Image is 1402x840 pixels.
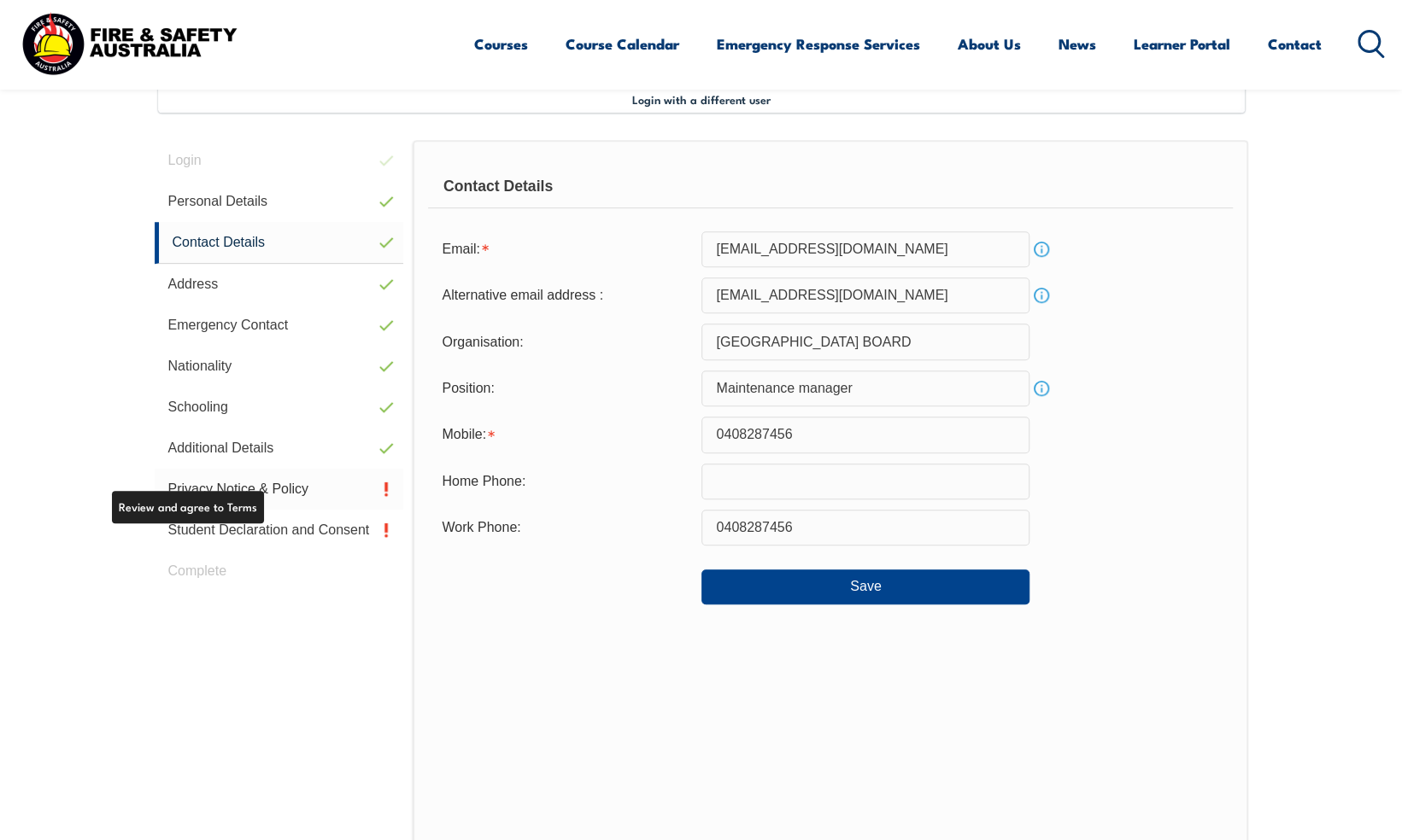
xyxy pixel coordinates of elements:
[428,166,1232,208] div: Contact Details
[701,569,1030,604] button: Save
[701,417,1030,452] input: Mobile numbers must be numeric, 10 characters and contain no spaces.
[566,21,679,67] a: Course Calendar
[155,428,404,469] a: Additional Details
[701,464,1030,499] input: Phone numbers must be numeric, 10 characters and contain no spaces.
[1134,21,1230,67] a: Learner Portal
[428,279,701,312] div: Alternative email address :
[155,264,404,305] a: Address
[155,305,404,346] a: Emergency Contact
[155,346,404,387] a: Nationality
[155,510,404,551] a: Student Declaration and Consent
[428,325,701,358] div: Organisation:
[717,21,920,67] a: Emergency Response Services
[474,21,528,67] a: Courses
[1059,21,1096,67] a: News
[428,511,701,544] div: Work Phone:
[155,181,404,222] a: Personal Details
[428,465,701,498] div: Home Phone:
[1030,283,1053,307] a: Info
[701,510,1030,545] input: Phone numbers must be numeric, 10 characters and contain no spaces.
[155,222,404,264] a: Contact Details
[958,21,1021,67] a: About Us
[428,372,701,405] div: Position:
[1268,21,1322,67] a: Contact
[632,92,771,106] span: Login with a different user
[155,469,404,510] a: Privacy Notice & Policy
[155,387,404,428] a: Schooling
[1030,376,1053,400] a: Info
[428,418,701,451] div: Mobile is required.
[1030,237,1053,261] a: Info
[428,233,701,265] div: Email is required.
